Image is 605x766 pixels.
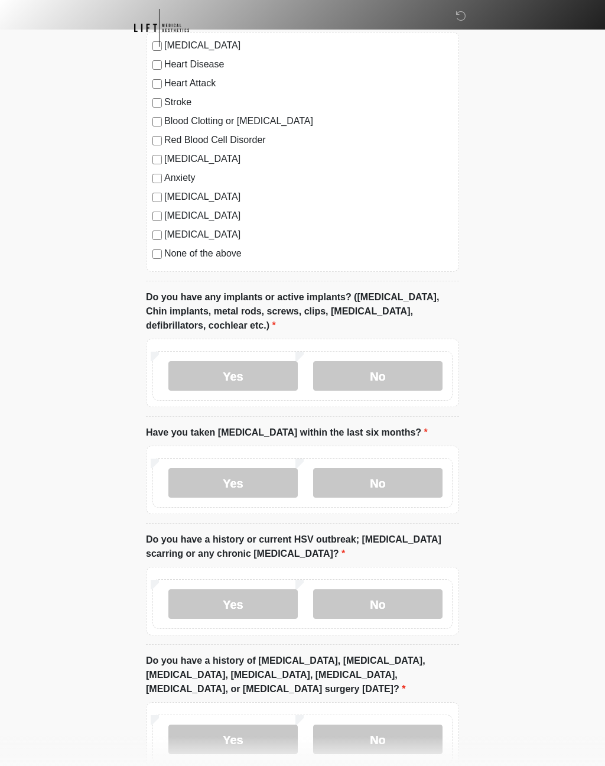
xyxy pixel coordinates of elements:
[313,361,443,391] label: No
[152,249,162,259] input: None of the above
[313,725,443,754] label: No
[168,468,298,498] label: Yes
[146,654,459,696] label: Do you have a history of [MEDICAL_DATA], [MEDICAL_DATA], [MEDICAL_DATA], [MEDICAL_DATA], [MEDICAL...
[146,533,459,561] label: Do you have a history or current HSV outbreak; [MEDICAL_DATA] scarring or any chronic [MEDICAL_DA...
[146,426,428,440] label: Have you taken [MEDICAL_DATA] within the last six months?
[152,155,162,164] input: [MEDICAL_DATA]
[313,468,443,498] label: No
[168,361,298,391] label: Yes
[164,95,453,109] label: Stroke
[313,589,443,619] label: No
[164,190,453,204] label: [MEDICAL_DATA]
[134,9,189,47] img: Lift Medical Aesthetics Logo
[164,57,453,72] label: Heart Disease
[164,76,453,90] label: Heart Attack
[152,231,162,240] input: [MEDICAL_DATA]
[152,98,162,108] input: Stroke
[164,114,453,128] label: Blood Clotting or [MEDICAL_DATA]
[164,246,453,261] label: None of the above
[152,212,162,221] input: [MEDICAL_DATA]
[146,290,459,333] label: Do you have any implants or active implants? ([MEDICAL_DATA], Chin implants, metal rods, screws, ...
[164,152,453,166] label: [MEDICAL_DATA]
[164,133,453,147] label: Red Blood Cell Disorder
[168,725,298,754] label: Yes
[152,193,162,202] input: [MEDICAL_DATA]
[152,117,162,126] input: Blood Clotting or [MEDICAL_DATA]
[152,136,162,145] input: Red Blood Cell Disorder
[168,589,298,619] label: Yes
[164,228,453,242] label: [MEDICAL_DATA]
[152,60,162,70] input: Heart Disease
[164,171,453,185] label: Anxiety
[152,174,162,183] input: Anxiety
[164,209,453,223] label: [MEDICAL_DATA]
[152,79,162,89] input: Heart Attack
